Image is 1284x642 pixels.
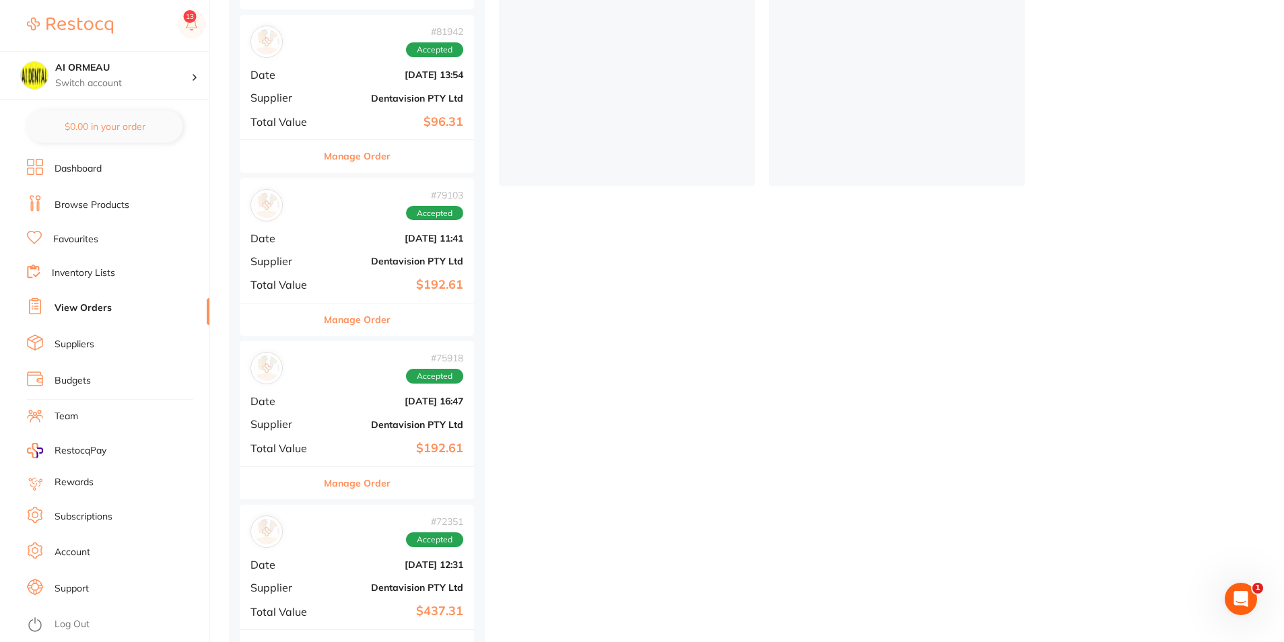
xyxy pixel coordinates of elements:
[406,206,463,221] span: Accepted
[329,419,463,430] b: Dentavision PTY Ltd
[254,519,279,544] img: Dentavision PTY Ltd
[254,192,279,218] img: Dentavision PTY Ltd
[1225,583,1257,615] iframe: Intercom live chat
[406,532,463,547] span: Accepted
[55,546,90,559] a: Account
[27,17,113,34] img: Restocq Logo
[250,255,318,267] span: Supplier
[250,581,318,594] span: Supplier
[55,77,191,90] p: Switch account
[324,304,391,336] button: Manage Order
[53,233,98,246] a: Favourites
[1252,583,1263,594] span: 1
[55,476,94,489] a: Rewards
[406,353,463,363] span: # 75918
[240,178,474,336] div: Dentavision PTY Ltd#79103AcceptedDate[DATE] 11:41SupplierDentavision PTY LtdTotal Value$192.61Man...
[406,369,463,384] span: Accepted
[27,443,106,458] a: RestocqPay
[406,190,463,201] span: # 79103
[250,232,318,244] span: Date
[250,116,318,128] span: Total Value
[55,61,191,75] h4: AI ORMEAU
[55,582,89,596] a: Support
[250,69,318,81] span: Date
[250,395,318,407] span: Date
[55,374,91,388] a: Budgets
[55,162,102,176] a: Dashboard
[329,69,463,80] b: [DATE] 13:54
[240,341,474,499] div: Dentavision PTY Ltd#75918AcceptedDate[DATE] 16:47SupplierDentavision PTY LtdTotal Value$192.61Man...
[250,279,318,291] span: Total Value
[55,301,112,315] a: View Orders
[329,256,463,266] b: Dentavision PTY Ltd
[329,93,463,104] b: Dentavision PTY Ltd
[21,62,48,89] img: AI ORMEAU
[329,278,463,292] b: $192.61
[406,516,463,527] span: # 72351
[329,233,463,244] b: [DATE] 11:41
[254,29,279,55] img: Dentavision PTY Ltd
[329,441,463,456] b: $192.61
[406,26,463,37] span: # 81942
[329,559,463,570] b: [DATE] 12:31
[250,418,318,430] span: Supplier
[27,614,205,636] button: Log Out
[324,140,391,172] button: Manage Order
[250,606,318,618] span: Total Value
[329,396,463,406] b: [DATE] 16:47
[55,510,112,524] a: Subscriptions
[27,443,43,458] img: RestocqPay
[55,410,78,423] a: Team
[240,15,474,173] div: Dentavision PTY Ltd#81942AcceptedDate[DATE] 13:54SupplierDentavision PTY LtdTotal Value$96.31Mana...
[254,355,279,381] img: Dentavision PTY Ltd
[55,199,129,212] a: Browse Products
[27,110,182,143] button: $0.00 in your order
[324,467,391,499] button: Manage Order
[52,266,115,280] a: Inventory Lists
[250,559,318,571] span: Date
[329,582,463,593] b: Dentavision PTY Ltd
[329,115,463,129] b: $96.31
[55,444,106,458] span: RestocqPay
[250,92,318,104] span: Supplier
[250,442,318,454] span: Total Value
[55,618,90,631] a: Log Out
[329,604,463,618] b: $437.31
[406,42,463,57] span: Accepted
[27,10,113,41] a: Restocq Logo
[55,338,94,351] a: Suppliers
